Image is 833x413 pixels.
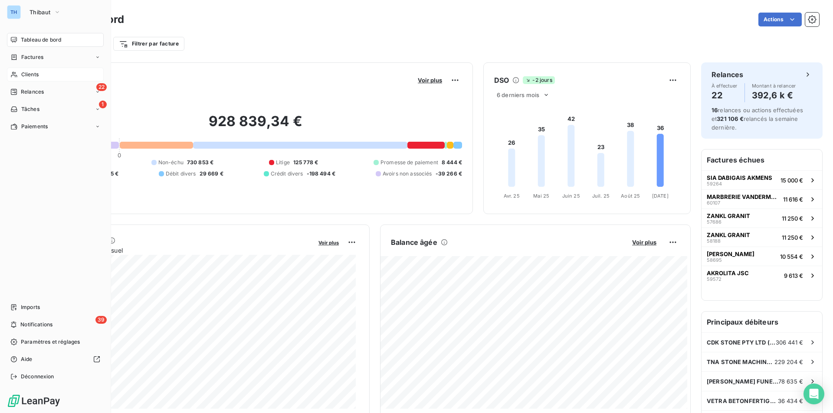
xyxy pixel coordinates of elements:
[774,358,803,365] span: 229 204 €
[712,107,803,131] span: relances ou actions effectuées et relancés la semaine dernière.
[200,170,223,178] span: 29 669 €
[187,159,213,166] span: 730 853 €
[21,53,43,61] span: Factures
[707,219,721,224] span: 57686
[533,193,549,199] tspan: Mai 25
[21,303,40,311] span: Imports
[752,83,796,88] span: Montant à relancer
[30,9,50,16] span: Thibaut
[707,358,774,365] span: TNA STONE MACHINERY INC.
[383,170,432,178] span: Avoirs non associés
[21,123,48,130] span: Paiements
[707,181,722,186] span: 59264
[707,276,721,282] span: 59572
[415,76,445,84] button: Voir plus
[504,193,520,199] tspan: Avr. 25
[707,397,778,404] span: VETRA BETONFERTIGTEILWERKE GMBH
[21,373,54,380] span: Déconnexion
[113,37,184,51] button: Filtrer par facture
[712,88,738,102] h4: 22
[293,159,318,166] span: 125 778 €
[717,115,743,122] span: 321 106 €
[276,159,290,166] span: Litige
[494,75,509,85] h6: DSO
[49,246,312,255] span: Chiffre d'affaires mensuel
[781,177,803,184] span: 15 000 €
[442,159,462,166] span: 8 444 €
[707,339,776,346] span: CDK STONE PTY LTD ([GEOGRAPHIC_DATA])
[783,196,803,203] span: 11 616 €
[391,237,437,247] h6: Balance âgée
[752,88,796,102] h4: 392,6 k €
[712,69,743,80] h6: Relances
[21,36,61,44] span: Tableau de bord
[707,200,720,205] span: 60107
[96,83,107,91] span: 22
[778,397,803,404] span: 36 434 €
[21,71,39,78] span: Clients
[166,170,196,178] span: Débit divers
[158,159,184,166] span: Non-échu
[21,88,44,96] span: Relances
[418,77,442,84] span: Voir plus
[707,250,754,257] span: [PERSON_NAME]
[712,83,738,88] span: À effectuer
[784,272,803,279] span: 9 613 €
[782,234,803,241] span: 11 250 €
[702,170,822,189] button: SIA DABIGAIS AKMENS5926415 000 €
[782,215,803,222] span: 11 250 €
[523,76,554,84] span: -2 jours
[707,174,772,181] span: SIA DABIGAIS AKMENS
[99,101,107,108] span: 1
[702,189,822,208] button: MARBRERIE VANDERMARLIERE6010711 616 €
[318,240,339,246] span: Voir plus
[21,338,80,346] span: Paramètres et réglages
[707,238,721,244] span: 58188
[707,378,778,385] span: [PERSON_NAME] FUNEBRES ASSISTANCE
[702,266,822,285] button: AKROLITA JSC595729 613 €
[630,238,659,246] button: Voir plus
[95,316,107,324] span: 39
[707,270,749,276] span: AKROLITA JSC
[702,208,822,228] button: ZANKL GRANIT5768611 250 €
[707,193,780,200] span: MARBRERIE VANDERMARLIERE
[436,170,462,178] span: -39 266 €
[380,159,438,166] span: Promesse de paiement
[7,394,61,408] img: Logo LeanPay
[780,253,803,260] span: 10 554 €
[776,339,803,346] span: 306 441 €
[307,170,336,178] span: -198 494 €
[20,321,52,328] span: Notifications
[632,239,656,246] span: Voir plus
[21,355,33,363] span: Aide
[712,107,718,114] span: 16
[707,231,750,238] span: ZANKL GRANIT
[7,352,104,366] a: Aide
[621,193,640,199] tspan: Août 25
[562,193,580,199] tspan: Juin 25
[702,228,822,247] button: ZANKL GRANIT5818811 250 €
[778,378,803,385] span: 78 635 €
[592,193,610,199] tspan: Juil. 25
[316,238,341,246] button: Voir plus
[702,312,822,332] h6: Principaux débiteurs
[7,5,21,19] div: TH
[21,105,39,113] span: Tâches
[707,212,750,219] span: ZANKL GRANIT
[803,384,824,404] div: Open Intercom Messenger
[118,152,121,159] span: 0
[652,193,669,199] tspan: [DATE]
[758,13,802,26] button: Actions
[497,91,539,98] span: 6 derniers mois
[707,257,722,263] span: 58695
[702,150,822,170] h6: Factures échues
[49,113,462,139] h2: 928 839,34 €
[702,247,822,266] button: [PERSON_NAME]5869510 554 €
[271,170,303,178] span: Crédit divers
